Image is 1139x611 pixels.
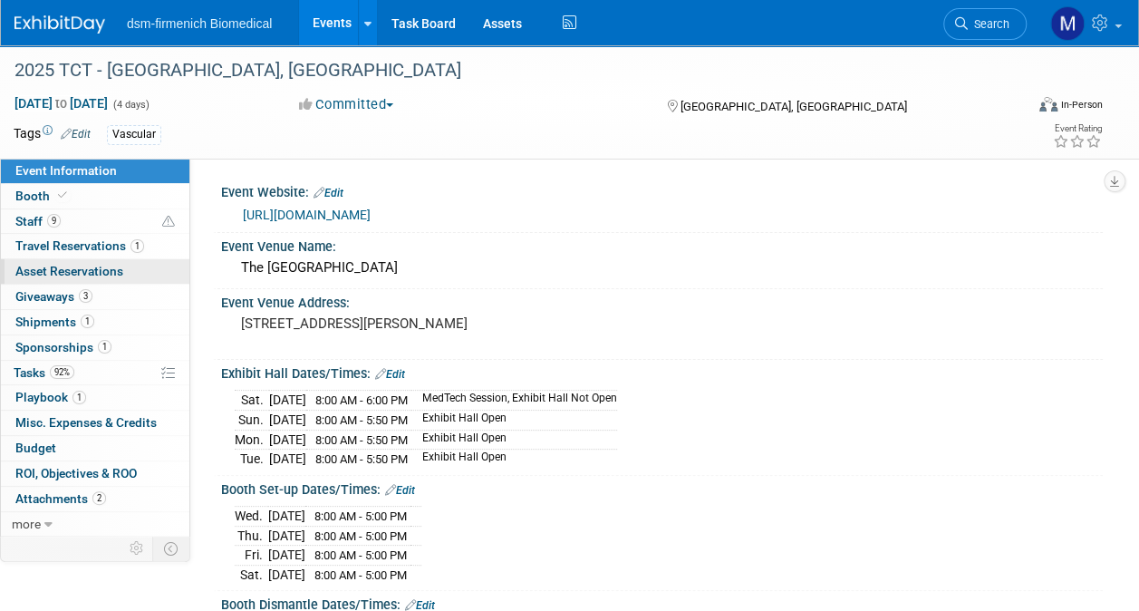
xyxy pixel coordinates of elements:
div: Vascular [107,125,161,144]
span: Booth [15,189,71,203]
img: Melanie Davison [1050,6,1085,41]
pre: [STREET_ADDRESS][PERSON_NAME] [241,315,568,332]
span: 8:00 AM - 6:00 PM [315,393,408,407]
td: [DATE] [269,411,306,431]
span: (4 days) [111,99,150,111]
span: 8:00 AM - 5:00 PM [314,548,407,562]
a: Playbook1 [1,385,189,410]
td: Sat. [235,391,269,411]
a: Edit [61,128,91,141]
td: Exhibit Hall Open [411,411,617,431]
div: In-Person [1060,98,1103,112]
span: 8:00 AM - 5:50 PM [315,433,408,447]
a: Tasks92% [1,361,189,385]
div: Event Venue Address: [221,289,1103,312]
td: Exhibit Hall Open [411,450,617,469]
span: Shipments [15,315,94,329]
span: Budget [15,441,56,455]
span: 3 [79,289,92,303]
a: Travel Reservations1 [1,234,189,258]
td: Personalize Event Tab Strip [121,537,153,560]
span: ROI, Objectives & ROO [15,466,137,480]
td: Thu. [235,526,268,546]
td: Sun. [235,411,269,431]
td: [DATE] [268,546,305,566]
span: 9 [47,214,61,228]
td: [DATE] [268,507,305,527]
td: [DATE] [268,526,305,546]
i: Booth reservation complete [58,190,67,200]
td: [DATE] [269,430,306,450]
span: 1 [130,239,144,253]
a: Edit [314,187,343,199]
td: Toggle Event Tabs [153,537,190,560]
span: Sponsorships [15,340,111,354]
a: Giveaways3 [1,285,189,309]
a: Budget [1,436,189,461]
span: 8:00 AM - 5:00 PM [314,568,407,582]
td: Exhibit Hall Open [411,430,617,450]
a: Event Information [1,159,189,183]
span: Giveaways [15,289,92,304]
td: Tags [14,124,91,145]
a: Edit [375,368,405,381]
span: 92% [50,365,74,379]
td: MedTech Session, Exhibit Hall Not Open [411,391,617,411]
span: 1 [72,391,86,404]
span: 8:00 AM - 5:00 PM [314,529,407,543]
span: Staff [15,214,61,228]
span: 8:00 AM - 5:50 PM [315,413,408,427]
a: more [1,512,189,537]
div: Event Rating [1053,124,1102,133]
a: Search [943,8,1027,40]
a: [URL][DOMAIN_NAME] [243,208,371,222]
a: Booth [1,184,189,209]
a: Sponsorships1 [1,335,189,360]
div: Exhibit Hall Dates/Times: [221,360,1103,383]
a: Edit [385,484,415,497]
span: 1 [81,315,94,328]
span: [GEOGRAPHIC_DATA], [GEOGRAPHIC_DATA] [681,100,907,113]
td: Sat. [235,565,268,584]
span: Playbook [15,390,86,404]
td: Tue. [235,450,269,469]
td: Mon. [235,430,269,450]
span: Asset Reservations [15,264,123,278]
img: ExhibitDay [14,15,105,34]
a: Misc. Expenses & Credits [1,411,189,435]
a: Shipments1 [1,310,189,335]
span: Travel Reservations [15,238,144,253]
span: Tasks [14,365,74,380]
span: 2 [92,491,106,505]
td: [DATE] [269,450,306,469]
a: Asset Reservations [1,259,189,284]
td: Wed. [235,507,268,527]
a: ROI, Objectives & ROO [1,461,189,486]
span: 8:00 AM - 5:00 PM [314,509,407,523]
a: Attachments2 [1,487,189,511]
span: 8:00 AM - 5:50 PM [315,452,408,466]
div: 2025 TCT - [GEOGRAPHIC_DATA], [GEOGRAPHIC_DATA] [8,54,1009,87]
span: Potential Scheduling Conflict -- at least one attendee is tagged in another overlapping event. [162,214,175,230]
td: [DATE] [269,391,306,411]
td: Fri. [235,546,268,566]
img: Format-Inperson.png [1039,97,1057,112]
span: Event Information [15,163,117,178]
span: dsm-firmenich Biomedical [127,16,272,31]
button: Committed [293,95,401,114]
span: [DATE] [DATE] [14,95,109,112]
span: to [53,96,70,111]
span: Misc. Expenses & Credits [15,415,157,430]
span: Search [968,17,1009,31]
span: Attachments [15,491,106,506]
td: [DATE] [268,565,305,584]
div: Event Venue Name: [221,233,1103,256]
div: Booth Set-up Dates/Times: [221,476,1103,499]
div: The [GEOGRAPHIC_DATA] [235,254,1089,282]
span: more [12,517,41,531]
div: Event Website: [221,179,1103,202]
div: Event Format [944,94,1103,121]
a: Staff9 [1,209,189,234]
span: 1 [98,340,111,354]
